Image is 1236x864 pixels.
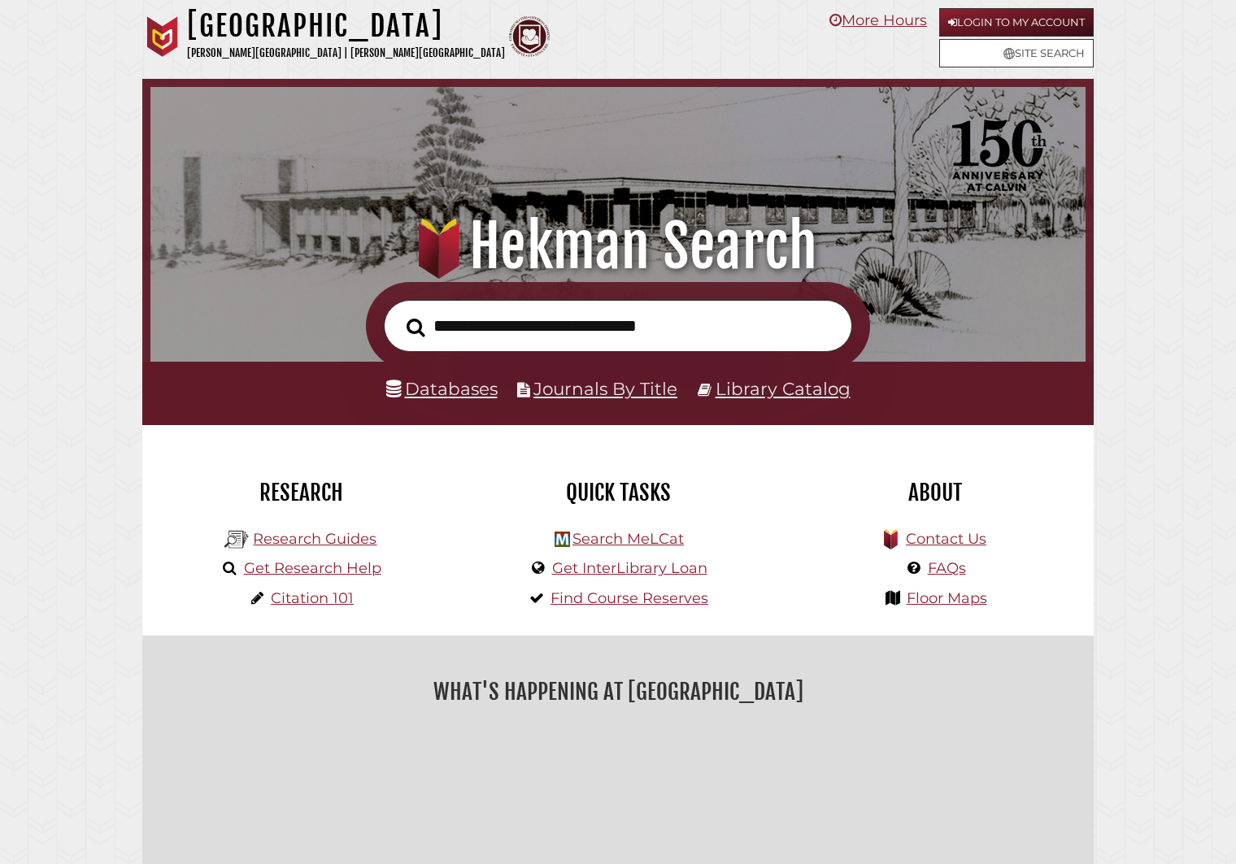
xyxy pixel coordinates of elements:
img: Hekman Library Logo [555,532,570,547]
button: Search [398,313,433,341]
a: FAQs [928,559,966,577]
a: Find Course Reserves [551,589,708,607]
a: Get Research Help [244,559,381,577]
a: Search MeLCat [572,530,684,548]
h2: Quick Tasks [472,479,764,506]
h2: About [789,479,1081,506]
a: Floor Maps [907,589,987,607]
h1: Hekman Search [169,211,1067,282]
i: Search [407,317,425,336]
a: Site Search [939,39,1094,67]
a: Research Guides [253,530,376,548]
h2: Research [154,479,447,506]
a: Contact Us [906,530,986,548]
h1: [GEOGRAPHIC_DATA] [187,8,505,44]
a: More Hours [829,11,927,29]
h2: What's Happening at [GEOGRAPHIC_DATA] [154,673,1081,710]
a: Citation 101 [271,589,354,607]
img: Calvin University [142,16,183,57]
img: Calvin Theological Seminary [509,16,550,57]
p: [PERSON_NAME][GEOGRAPHIC_DATA] | [PERSON_NAME][GEOGRAPHIC_DATA] [187,44,505,63]
a: Library Catalog [716,378,851,399]
a: Journals By Title [533,378,677,399]
img: Hekman Library Logo [224,528,249,552]
a: Login to My Account [939,8,1094,37]
a: Get InterLibrary Loan [552,559,707,577]
a: Databases [386,378,498,399]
